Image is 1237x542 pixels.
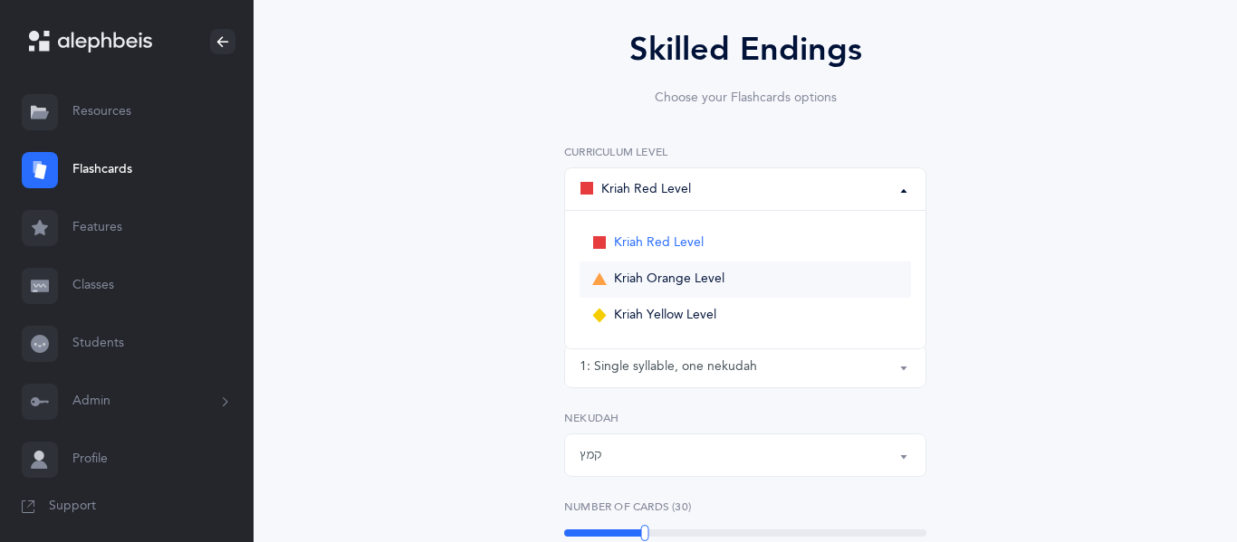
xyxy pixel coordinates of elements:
div: 1: Single syllable, one nekudah [580,357,757,376]
button: Kriah Red Level [564,167,926,211]
button: 1: Single syllable, one nekudah [564,345,926,388]
div: Skilled Endings [513,25,977,74]
span: Kriah Red Level [614,235,704,252]
span: Kriah Yellow Level [614,308,716,324]
label: Number of Cards (30) [564,499,926,515]
div: Choose your Flashcards options [513,89,977,108]
span: Kriah Orange Level [614,271,724,288]
button: קמץ [564,433,926,477]
div: Kriah Red Level [580,178,691,200]
span: Support [49,498,96,516]
label: Nekudah [564,410,926,426]
div: קמץ [580,446,602,465]
label: Curriculum Level [564,144,926,160]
